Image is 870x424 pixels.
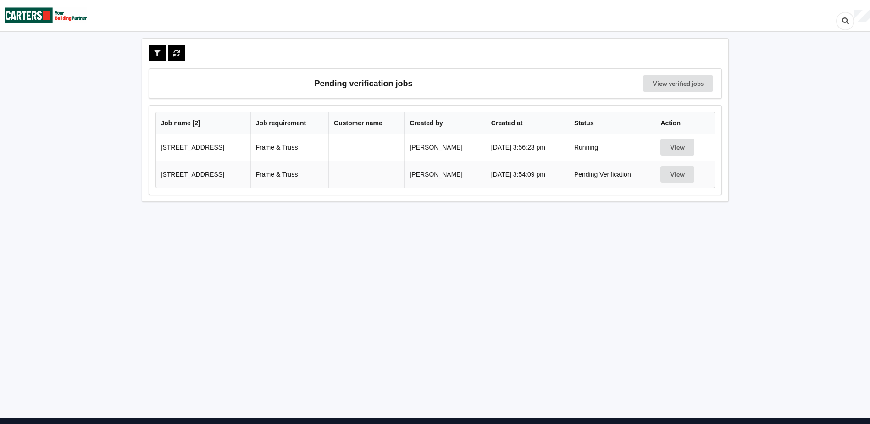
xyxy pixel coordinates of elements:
td: [PERSON_NAME] [404,134,485,161]
td: [STREET_ADDRESS] [156,134,250,161]
h3: Pending verification jobs [155,75,572,92]
button: View [660,166,694,183]
img: Carters [5,0,87,30]
th: Status [569,112,655,134]
td: [PERSON_NAME] [404,161,485,188]
th: Job requirement [250,112,328,134]
div: User Profile [854,10,870,22]
td: Running [569,134,655,161]
td: [STREET_ADDRESS] [156,161,250,188]
a: View [660,144,696,151]
a: View [660,171,696,178]
td: [DATE] 3:56:23 pm [486,134,569,161]
button: View [660,139,694,156]
th: Created at [486,112,569,134]
th: Customer name [328,112,404,134]
th: Created by [404,112,485,134]
td: Frame & Truss [250,134,328,161]
td: [DATE] 3:54:09 pm [486,161,569,188]
a: View verified jobs [643,75,713,92]
td: Pending Verification [569,161,655,188]
th: Job name [ 2 ] [156,112,250,134]
th: Action [655,112,714,134]
td: Frame & Truss [250,161,328,188]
